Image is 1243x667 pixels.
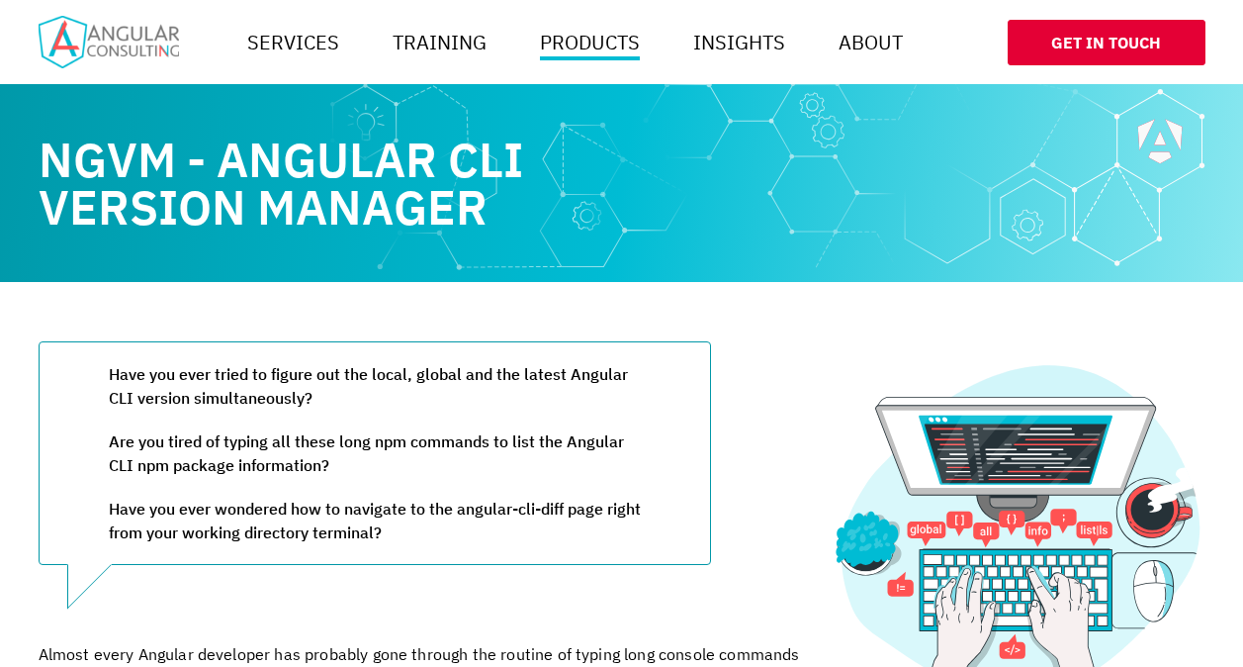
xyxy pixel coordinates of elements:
p: Have you ever tried to figure out the local, global and the latest Angular CLI version simultaneo... [109,362,641,410]
a: Training [385,23,494,62]
a: Insights [685,23,793,62]
a: Products [532,23,648,62]
p: Have you ever wondered how to navigate to the angular-cli-diff page right from your working direc... [109,497,641,544]
img: Home [39,16,179,68]
h1: NGVM - Angular CLI Version Manager [39,136,810,231]
p: Are you tired of typing all these long npm commands to list the Angular CLI npm package information? [109,429,641,477]
a: About [831,23,911,62]
a: Get In Touch [1008,20,1205,65]
a: Services [239,23,347,62]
